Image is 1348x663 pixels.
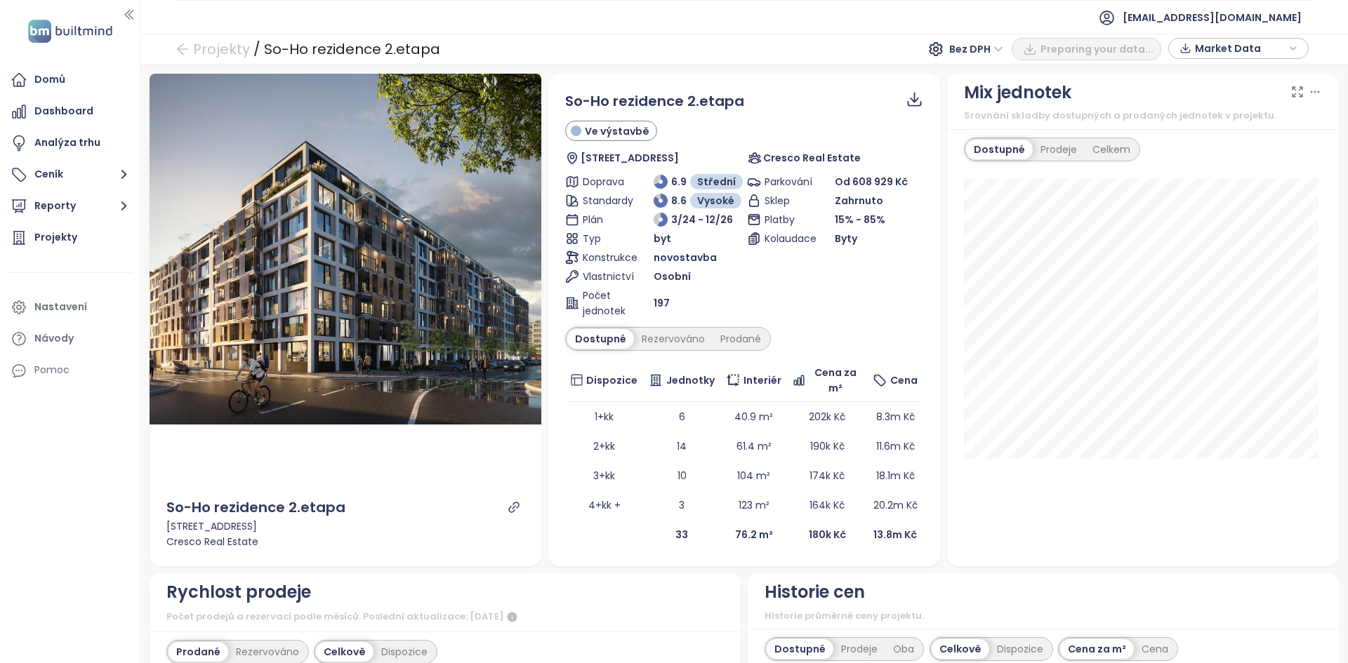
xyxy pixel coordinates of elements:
[581,150,679,166] span: [STREET_ADDRESS]
[810,439,845,453] span: 190k Kč
[264,36,440,62] div: So-Ho rezidence 2.etapa
[876,410,915,424] span: 8.3m Kč
[876,469,915,483] span: 18.1m Kč
[654,231,671,246] span: byt
[24,17,117,46] img: logo
[835,193,883,208] span: Zahrnuto
[713,329,769,349] div: Prodané
[890,373,918,388] span: Cena
[565,461,644,490] td: 3+kk
[7,129,133,157] a: Analýza trhu
[964,79,1071,106] div: Mix jednotek
[809,365,861,396] span: Cena za m²
[565,402,644,431] td: 1+kk
[810,498,845,512] span: 164k Kč
[7,293,133,321] a: Nastavení
[34,330,74,347] div: Návody
[1040,41,1154,57] span: Preparing your data...
[765,174,809,189] span: Parkování
[765,609,1323,623] div: Historie průměrné ceny projektu.
[767,639,833,659] div: Dostupné
[835,213,885,227] span: 15% - 85%
[508,501,520,514] a: link
[765,212,809,227] span: Platby
[809,528,846,542] b: 180k Kč
[176,36,250,62] a: arrow-left Projekty
[176,42,190,56] span: arrow-left
[585,123,649,139] span: Ve výstavbě
[34,229,77,246] div: Projekty
[643,402,720,431] td: 6
[586,373,637,388] span: Dispozice
[34,134,100,152] div: Analýza trhu
[7,325,133,353] a: Návody
[765,193,809,208] span: Sklep
[643,490,720,520] td: 3
[583,250,627,265] span: Konstrukce
[835,175,908,189] span: Od 608 929 Kč
[654,250,717,265] span: novostavba
[810,469,845,483] span: 174k Kč
[809,410,845,424] span: 202k Kč
[316,642,374,662] div: Celkově
[1085,140,1138,159] div: Celkem
[885,639,922,659] div: Oba
[34,361,70,379] div: Pomoc
[989,639,1051,659] div: Dispozice
[876,439,915,453] span: 11.6m Kč
[735,528,773,542] b: 76.2 m²
[873,498,918,512] span: 20.2m Kč
[1134,639,1176,659] div: Cena
[583,231,627,246] span: Typ
[228,642,307,662] div: Rezervováno
[765,231,809,246] span: Kolaudace
[966,140,1033,159] div: Dostupné
[34,102,93,120] div: Dashboard
[166,579,311,605] div: Rychlost prodeje
[583,212,627,227] span: Plán
[720,461,787,490] td: 104 m²
[671,212,733,227] span: 3/24 - 12/26
[1060,639,1134,659] div: Cena za m²
[583,174,627,189] span: Doprava
[654,295,670,311] span: 197
[765,579,865,605] div: Historie cen
[671,174,687,189] span: 6.9
[567,329,634,349] div: Dostupné
[7,224,133,252] a: Projekty
[720,490,787,520] td: 123 m²
[583,193,627,208] span: Standardy
[166,609,725,626] div: Počet prodejů a rezervací podle měsíců. Poslední aktualizace: [DATE]
[565,431,644,461] td: 2+kk
[583,288,627,319] span: Počet jednotek
[675,528,688,542] b: 33
[964,109,1322,123] div: Srovnání skladby dostupných a prodaných jednotek v projektu.
[833,639,885,659] div: Prodeje
[949,39,1003,60] span: Bez DPH
[643,431,720,461] td: 14
[7,192,133,220] button: Reporty
[1033,140,1085,159] div: Prodeje
[1195,38,1286,59] span: Market Data
[720,431,787,461] td: 61.4 m²
[835,231,857,246] span: Byty
[1012,38,1161,60] button: Preparing your data...
[1176,38,1301,59] div: button
[671,193,687,208] span: 8.6
[583,269,627,284] span: Vlastnictví
[7,98,133,126] a: Dashboard
[7,356,133,384] div: Pomoc
[374,642,435,662] div: Dispozice
[565,91,744,111] span: So-Ho rezidence 2.etapa
[7,66,133,94] a: Domů
[634,329,713,349] div: Rezervováno
[654,269,691,284] span: Osobní
[34,298,87,316] div: Nastavení
[666,373,715,388] span: Jednotky
[166,518,524,534] div: [STREET_ADDRESS]
[697,174,736,189] span: Střední
[744,373,781,388] span: Interiér
[932,639,989,659] div: Celkově
[166,497,345,518] div: So-Ho rezidence 2.etapa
